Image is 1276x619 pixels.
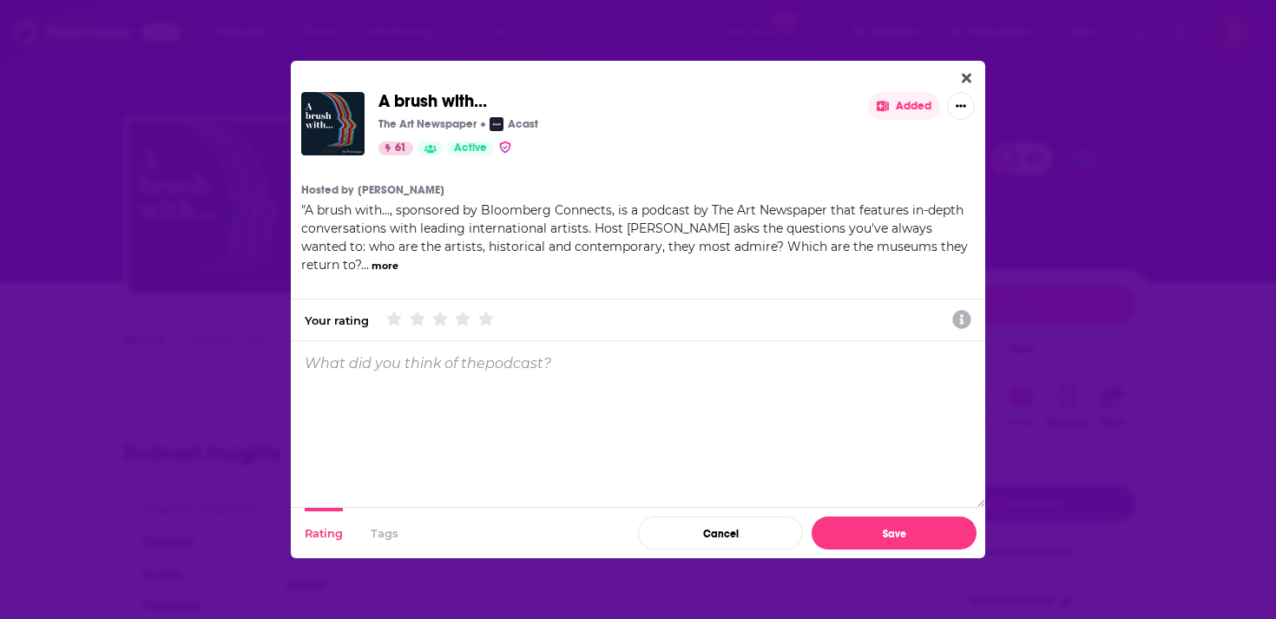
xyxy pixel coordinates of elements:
h4: Hosted by [301,183,353,197]
div: Your rating [305,313,369,327]
p: The Art Newspaper [378,117,477,131]
button: Rating [305,508,343,558]
a: Active [447,142,494,155]
button: Tags [371,508,398,558]
span: " [301,202,968,273]
button: Cancel [638,517,803,550]
a: Show additional information [952,308,971,333]
p: What did you think of the podcast ? [305,355,551,372]
a: AcastAcast [490,117,538,131]
button: Added [868,92,940,120]
span: A brush with..., sponsored by Bloomberg Connects, is a podcast by The Art Newspaper that features... [301,202,968,273]
span: A brush with... [378,90,487,112]
span: 61 [395,140,406,157]
p: Acast [508,117,538,131]
a: A brush with... [378,92,487,111]
img: verified Badge [498,140,512,155]
span: Active [454,140,487,157]
span: ... [361,257,369,273]
button: Close [955,68,978,89]
img: A brush with... [301,92,365,155]
button: Show More Button [947,92,975,120]
img: Acast [490,117,503,131]
a: 61 [378,142,413,155]
a: [PERSON_NAME] [358,183,444,197]
button: more [372,259,398,273]
button: Save [812,517,977,550]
